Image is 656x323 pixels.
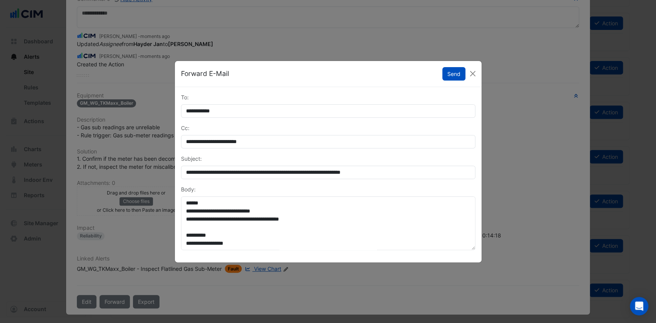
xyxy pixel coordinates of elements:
label: Cc: [181,124,189,132]
button: Close [467,68,478,79]
div: Open Intercom Messenger [630,297,648,315]
label: Subject: [181,155,202,163]
label: Body: [181,185,196,193]
h5: Forward E-Mail [181,69,229,79]
label: To: [181,93,189,101]
button: Send [442,67,465,81]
